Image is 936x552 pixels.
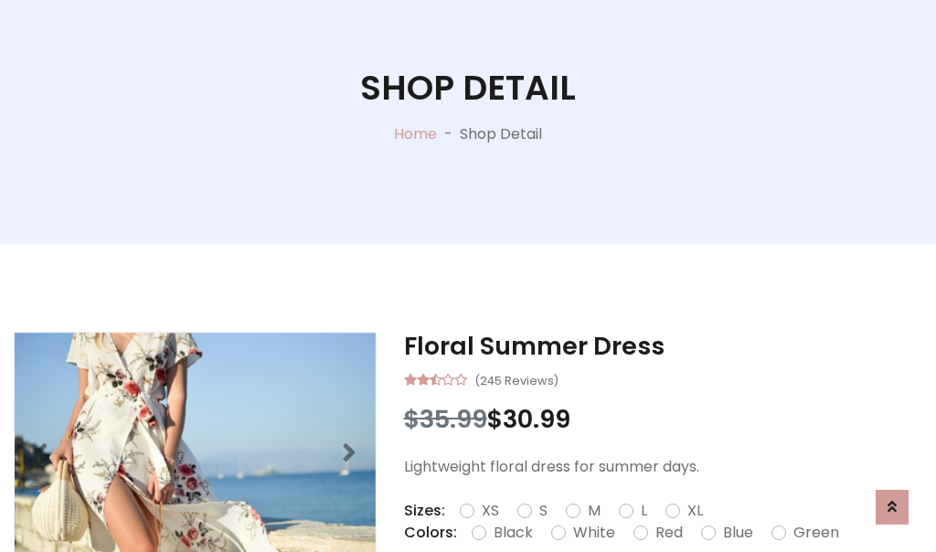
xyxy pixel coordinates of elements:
[404,456,922,478] p: Lightweight floral dress for summer days.
[474,368,558,390] small: (245 Reviews)
[793,522,839,544] label: Green
[360,68,576,109] h1: Shop Detail
[460,123,542,145] p: Shop Detail
[687,500,703,522] label: XL
[494,522,533,544] label: Black
[404,332,922,361] h3: Floral Summer Dress
[404,522,457,544] p: Colors:
[655,522,683,544] label: Red
[404,405,922,434] h3: $
[723,522,753,544] label: Blue
[588,500,601,522] label: M
[404,402,487,436] span: $35.99
[404,500,445,522] p: Sizes:
[573,522,615,544] label: White
[482,500,499,522] label: XS
[437,123,460,145] p: -
[503,402,570,436] span: 30.99
[394,123,437,144] a: Home
[539,500,548,522] label: S
[641,500,647,522] label: L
